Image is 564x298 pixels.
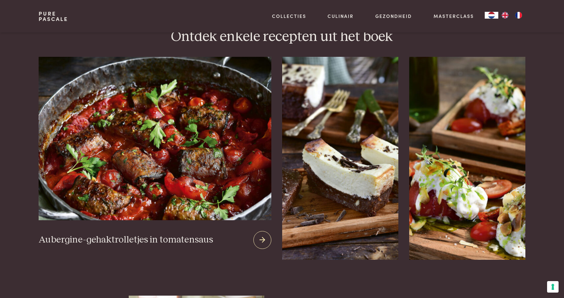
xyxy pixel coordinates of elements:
[434,13,474,20] a: Masterclass
[39,28,525,46] h2: Ontdek enkele recepten uit het boek
[282,57,398,260] img: Brownie-cheesecake
[512,12,525,19] a: FR
[498,12,525,19] ul: Language list
[375,13,412,20] a: Gezondheid
[547,281,559,293] button: Uw voorkeuren voor toestemming voor trackingtechnologieën
[485,12,498,19] a: NL
[485,12,525,19] aside: Language selected: Nederlands
[39,11,68,22] a: PurePascale
[39,57,271,220] img: Aubergine-gehaktrolletjes in tomatensaus
[39,234,213,246] h3: Aubergine-gehaktrolletjes in tomatensaus
[328,13,354,20] a: Culinair
[409,57,525,260] img: Gare gekoelde tomaat met stracciatella
[485,12,498,19] div: Language
[39,57,271,260] a: Aubergine-gehaktrolletjes in tomatensaus Aubergine-gehaktrolletjes in tomatensaus
[498,12,512,19] a: EN
[272,13,306,20] a: Collecties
